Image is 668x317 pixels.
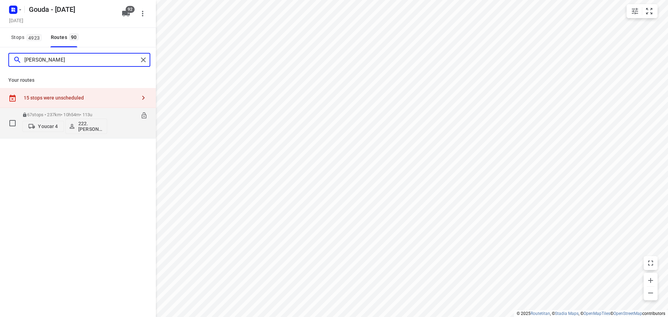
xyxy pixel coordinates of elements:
p: 67 stops • 237km • 10h54m • 113u [22,112,107,117]
button: Unlock route [141,112,148,120]
span: 90 [69,33,79,40]
p: 222.[PERSON_NAME] (ZZP) [78,121,104,132]
a: OpenStreetMap [613,311,642,316]
button: Map settings [628,4,642,18]
span: Stops [11,33,44,42]
button: Fit zoom [642,4,656,18]
a: OpenMapTiles [583,311,610,316]
button: 92 [119,7,133,21]
a: Stadia Maps [555,311,579,316]
span: 92 [126,6,135,13]
div: Routes [51,33,81,42]
button: More [136,7,150,21]
div: 15 stops were unscheduled [24,95,136,101]
input: Search routes [24,55,138,65]
li: © 2025 , © , © © contributors [517,311,665,316]
p: Youcar 4 [38,124,58,129]
h5: [DATE] [6,16,26,24]
span: Select [6,116,19,130]
button: 222.[PERSON_NAME] (ZZP) [65,119,107,134]
button: Youcar 4 [22,121,64,132]
div: small contained button group [627,4,658,18]
p: Your routes [8,77,148,84]
a: Routetitan [531,311,550,316]
h5: Rename [26,4,116,15]
span: 4923 [26,34,42,41]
